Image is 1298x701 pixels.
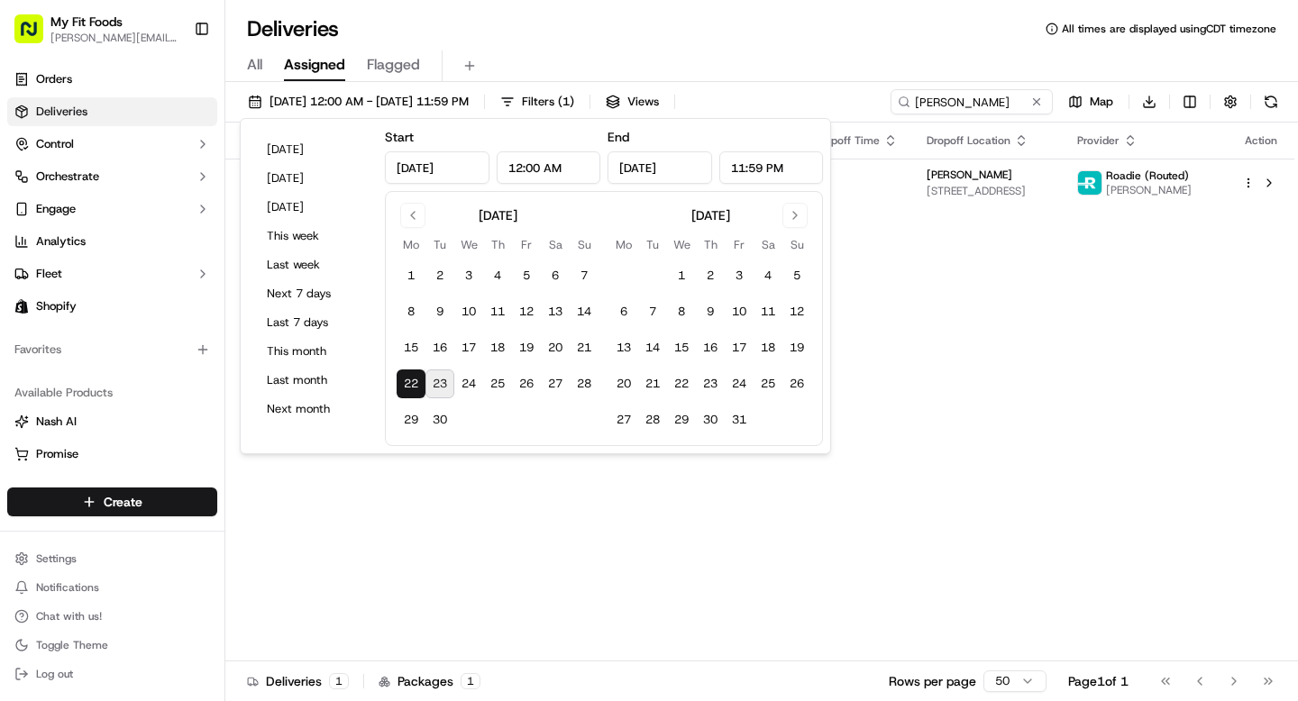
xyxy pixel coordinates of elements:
[247,14,339,43] h1: Deliveries
[306,178,328,199] button: Start new chat
[50,31,179,45] button: [PERSON_NAME][EMAIL_ADDRESS][DOMAIN_NAME]
[259,137,367,162] button: [DATE]
[1077,133,1120,148] span: Provider
[56,279,146,294] span: [PERSON_NAME]
[397,297,425,326] button: 8
[461,673,480,689] div: 1
[627,94,659,110] span: Views
[425,405,454,434] button: 30
[638,235,667,254] th: Tuesday
[691,206,730,224] div: [DATE]
[385,129,414,145] label: Start
[36,233,86,250] span: Analytics
[570,261,599,290] button: 7
[483,297,512,326] button: 11
[725,333,754,362] button: 17
[638,333,667,362] button: 14
[259,368,367,393] button: Last month
[179,447,218,460] span: Pylon
[889,672,976,690] p: Rows per page
[18,172,50,205] img: 1736555255976-a54dd68f-1ca7-489b-9aae-adbdc363a1c4
[483,261,512,290] button: 4
[1106,183,1192,197] span: [PERSON_NAME]
[170,403,289,421] span: API Documentation
[7,546,217,571] button: Settings
[725,369,754,398] button: 24
[754,369,782,398] button: 25
[483,369,512,398] button: 25
[454,235,483,254] th: Wednesday
[36,71,72,87] span: Orders
[1078,171,1101,195] img: roadie-logo-v2.jpg
[150,279,156,294] span: •
[284,54,345,76] span: Assigned
[152,405,167,419] div: 💻
[782,203,808,228] button: Go to next month
[609,235,638,254] th: Monday
[598,89,667,114] button: Views
[81,190,248,205] div: We're available if you need us!
[454,297,483,326] button: 10
[329,673,349,689] div: 1
[492,89,582,114] button: Filters(1)
[400,203,425,228] button: Go to previous month
[160,279,197,294] span: [DATE]
[541,369,570,398] button: 27
[782,297,811,326] button: 12
[725,261,754,290] button: 3
[7,633,217,658] button: Toggle Theme
[725,297,754,326] button: 10
[512,235,541,254] th: Friday
[754,297,782,326] button: 11
[454,333,483,362] button: 17
[425,297,454,326] button: 9
[782,369,811,398] button: 26
[425,235,454,254] th: Tuesday
[36,638,108,652] span: Toggle Theme
[609,333,638,362] button: 13
[7,195,217,223] button: Engage
[696,333,725,362] button: 16
[725,405,754,434] button: 31
[927,168,1012,182] span: [PERSON_NAME]
[667,297,696,326] button: 8
[425,333,454,362] button: 16
[638,297,667,326] button: 7
[927,133,1010,148] span: Dropoff Location
[397,235,425,254] th: Monday
[56,328,192,342] span: Wisdom [PERSON_NAME]
[512,261,541,290] button: 5
[7,440,217,469] button: Promise
[7,604,217,629] button: Chat with us!
[18,18,54,54] img: Nash
[479,206,517,224] div: [DATE]
[81,172,296,190] div: Start new chat
[36,446,78,462] span: Promise
[279,231,328,252] button: See all
[609,369,638,398] button: 20
[259,223,367,249] button: This week
[667,235,696,254] th: Wednesday
[18,262,47,291] img: Masood Aslam
[7,661,217,687] button: Log out
[425,261,454,290] button: 2
[50,13,123,31] button: My Fit Foods
[570,369,599,398] button: 28
[570,297,599,326] button: 14
[397,261,425,290] button: 1
[18,311,47,346] img: Wisdom Oko
[145,396,297,428] a: 💻API Documentation
[1258,89,1284,114] button: Refresh
[454,261,483,290] button: 3
[259,281,367,306] button: Next 7 days
[7,378,217,407] div: Available Products
[541,297,570,326] button: 13
[497,151,601,184] input: Time
[782,333,811,362] button: 19
[667,405,696,434] button: 29
[638,405,667,434] button: 28
[483,333,512,362] button: 18
[7,97,217,126] a: Deliveries
[206,328,242,342] span: [DATE]
[259,166,367,191] button: [DATE]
